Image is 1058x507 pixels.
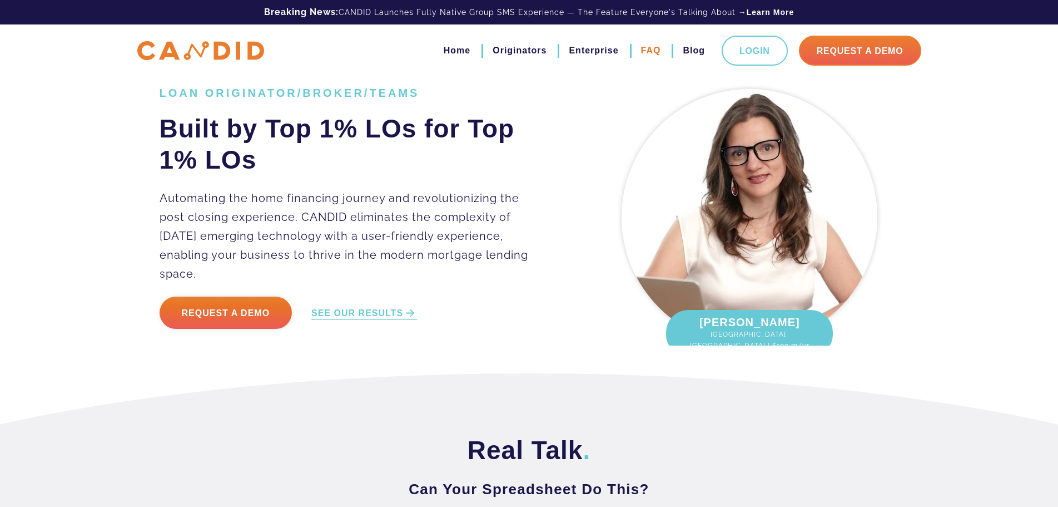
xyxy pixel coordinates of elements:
[683,41,705,60] a: Blog
[137,41,264,61] img: CANDID APP
[264,7,339,17] b: Breaking News:
[160,113,545,175] h2: Built by Top 1% LOs for Top 1% LOs
[799,36,921,66] a: Request A Demo
[311,307,417,320] a: SEE OUR RESULTS
[583,436,590,465] span: .
[160,479,899,499] h3: Can Your Spreadsheet Do This?
[622,89,877,345] img: Jasmine K
[666,310,833,357] div: [PERSON_NAME]
[569,41,618,60] a: Enterprise
[493,41,547,60] a: Originators
[722,36,788,66] a: Login
[444,41,470,60] a: Home
[160,297,292,329] a: Request a Demo
[160,86,545,100] h1: LOAN ORIGINATOR/BROKER/TEAMS
[160,189,545,283] p: Automating the home financing journey and revolutionizing the post closing experience. CANDID eli...
[747,7,794,18] a: Learn More
[160,435,899,466] h2: Real Talk
[641,41,661,60] a: FAQ
[677,329,822,351] span: [GEOGRAPHIC_DATA], [GEOGRAPHIC_DATA] | $100 m/yr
